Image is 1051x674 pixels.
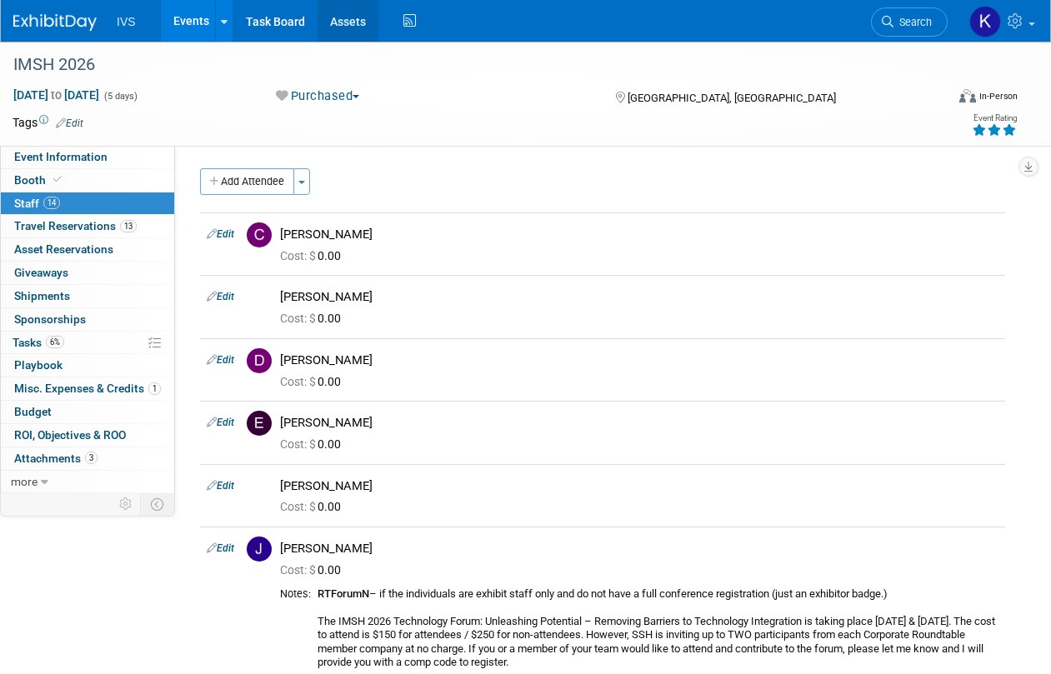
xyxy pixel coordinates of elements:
span: 0.00 [280,563,348,577]
a: Playbook [1,354,174,377]
a: Giveaways [1,262,174,284]
i: Booth reservation complete [53,175,62,184]
a: Edit [207,417,234,428]
span: Search [893,16,932,28]
span: Tasks [13,336,64,349]
a: Misc. Expenses & Credits1 [1,377,174,400]
span: 3 [85,452,98,464]
span: [DATE] [DATE] [13,87,100,102]
div: Notes: [280,587,311,601]
span: 0.00 [280,500,348,513]
span: more [11,475,38,488]
span: 0.00 [280,249,348,262]
a: Travel Reservations13 [1,215,174,237]
span: Cost: $ [280,312,318,325]
span: IVS [117,15,136,28]
span: Playbook [14,358,63,372]
img: E.jpg [247,411,272,436]
img: Format-Inperson.png [959,89,976,102]
span: 14 [43,197,60,209]
a: Edit [56,117,83,129]
span: Cost: $ [280,563,318,577]
div: Event Format [871,87,1018,112]
span: Staff [14,197,60,210]
a: Asset Reservations [1,238,174,261]
td: Tags [13,114,83,131]
span: Attachments [14,452,98,465]
span: Cost: $ [280,437,318,451]
a: Edit [207,291,234,302]
div: [PERSON_NAME] [280,478,998,494]
td: Toggle Event Tabs [141,493,175,515]
img: ExhibitDay [13,14,97,31]
span: 0.00 [280,312,348,325]
b: RTForumN [318,587,369,600]
a: Attachments3 [1,447,174,470]
span: [GEOGRAPHIC_DATA], [GEOGRAPHIC_DATA] [628,92,836,104]
span: Budget [14,405,52,418]
span: Cost: $ [280,500,318,513]
span: Travel Reservations [14,219,137,232]
span: Cost: $ [280,375,318,388]
span: Cost: $ [280,249,318,262]
a: Search [871,7,948,37]
div: – if the individuals are exhibit staff only and do not have a full conference registration (just ... [318,587,998,670]
a: Staff14 [1,192,174,215]
img: C.jpg [247,222,272,247]
img: D.jpg [247,348,272,373]
a: Edit [207,480,234,492]
div: [PERSON_NAME] [280,227,998,242]
a: Event Information [1,146,174,168]
span: Booth [14,173,65,187]
a: Budget [1,401,174,423]
a: Tasks6% [1,332,174,354]
span: Asset Reservations [14,242,113,256]
div: Event Rating [972,114,1017,122]
div: [PERSON_NAME] [280,541,998,557]
div: [PERSON_NAME] [280,289,998,305]
span: 1 [148,382,161,395]
button: Add Attendee [200,168,294,195]
span: to [48,88,64,102]
button: Purchased [270,87,366,105]
a: Edit [207,542,234,554]
a: ROI, Objectives & ROO [1,424,174,447]
span: (5 days) [103,91,138,102]
img: J.jpg [247,537,272,562]
span: Misc. Expenses & Credits [14,382,161,395]
img: Kate Wroblewski [969,6,1001,37]
a: Edit [207,228,234,240]
span: 0.00 [280,375,348,388]
a: Sponsorships [1,308,174,331]
a: Edit [207,354,234,366]
div: [PERSON_NAME] [280,352,998,368]
span: Sponsorships [14,312,86,326]
span: ROI, Objectives & ROO [14,428,126,442]
span: 6% [46,336,64,348]
a: Shipments [1,285,174,307]
td: Personalize Event Tab Strip [112,493,141,515]
span: Event Information [14,150,108,163]
a: Booth [1,169,174,192]
div: [PERSON_NAME] [280,415,998,431]
span: Giveaways [14,266,68,279]
span: 13 [120,220,137,232]
span: 0.00 [280,437,348,451]
a: more [1,471,174,493]
div: IMSH 2026 [8,50,932,80]
div: In-Person [978,90,1018,102]
span: Shipments [14,289,70,302]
